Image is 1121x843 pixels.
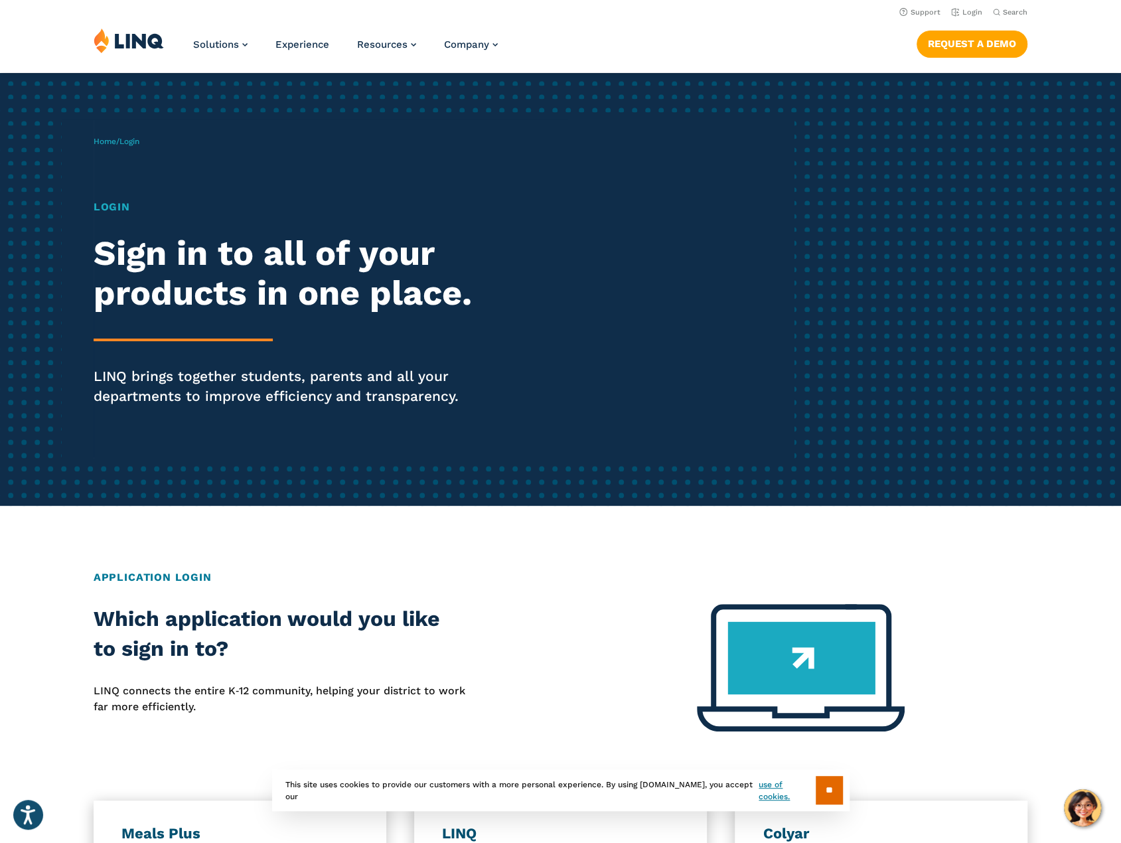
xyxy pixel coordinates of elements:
button: Hello, have a question? Let’s chat. [1064,789,1101,826]
span: Resources [357,38,408,50]
a: Request a Demo [917,31,1027,57]
a: use of cookies. [759,779,815,803]
span: Company [444,38,489,50]
span: Search [1003,8,1027,17]
a: Login [951,8,982,17]
button: Open Search Bar [993,7,1027,17]
img: LINQ | K‑12 Software [94,28,164,53]
a: Home [94,137,116,146]
p: LINQ connects the entire K‑12 community, helping your district to work far more efficiently. [94,683,467,716]
a: Company [444,38,498,50]
h3: Colyar [763,824,1000,843]
nav: Primary Navigation [193,28,498,72]
span: Login [119,137,139,146]
span: / [94,137,139,146]
h2: Sign in to all of your products in one place. [94,234,526,313]
p: LINQ brings together students, parents and all your departments to improve efficiency and transpa... [94,366,526,406]
h2: Which application would you like to sign in to? [94,604,467,664]
h3: LINQ [442,824,678,843]
a: Solutions [193,38,248,50]
div: This site uses cookies to provide our customers with a more personal experience. By using [DOMAIN... [272,769,850,811]
a: Experience [275,38,329,50]
span: Solutions [193,38,239,50]
a: Support [899,8,940,17]
h1: Login [94,199,526,215]
h2: Application Login [94,570,1027,585]
nav: Button Navigation [917,28,1027,57]
a: Resources [357,38,416,50]
h3: Meals Plus [121,824,358,843]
